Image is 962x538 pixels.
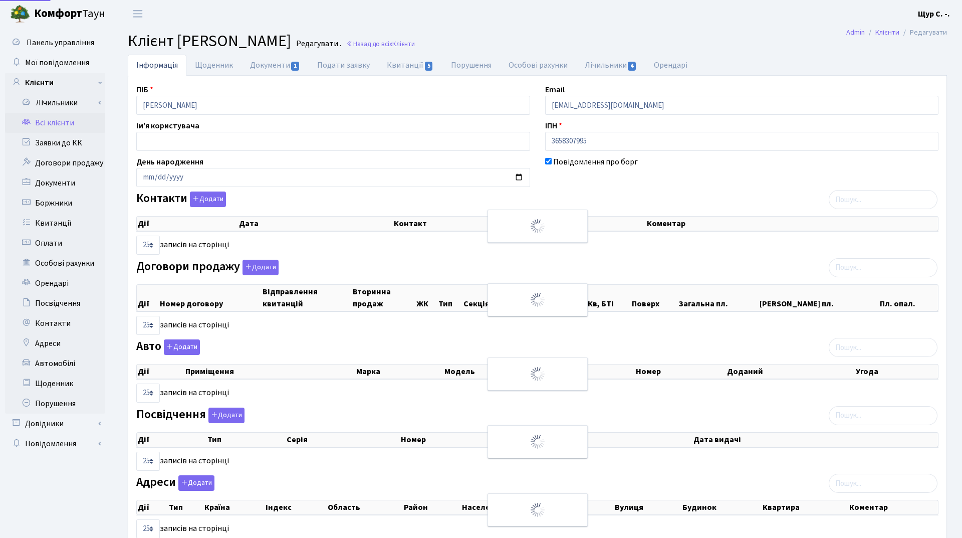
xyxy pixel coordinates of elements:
th: Приміщення [184,365,355,379]
th: Колір [554,365,635,379]
th: Тип [437,285,463,311]
span: 1 [291,62,299,71]
a: Посвідчення [5,293,105,313]
label: ПІБ [136,84,153,96]
th: [PERSON_NAME] пл. [759,285,879,311]
a: Документи [5,173,105,193]
a: Щоденник [5,374,105,394]
th: Дії [137,433,206,447]
th: Видано [534,433,692,447]
a: Додати [240,258,279,275]
button: Адреси [178,475,214,491]
span: Таун [34,6,105,23]
b: Щур С. -. [918,9,950,20]
th: Індекс [265,500,327,514]
th: Вулиця [614,500,681,514]
label: Договори продажу [136,260,279,275]
th: Дії [137,365,184,379]
a: Мої повідомлення [5,53,105,73]
th: Квартира [762,500,848,514]
th: Номер [635,365,727,379]
input: Пошук... [829,258,937,277]
a: Повідомлення [5,434,105,454]
img: logo.png [10,4,30,24]
label: Email [545,84,565,96]
img: Обробка... [530,218,546,234]
nav: breadcrumb [831,22,962,43]
select: записів на сторінці [136,452,160,471]
span: 4 [628,62,636,71]
th: Модель [443,365,554,379]
a: Документи [242,55,309,76]
label: Посвідчення [136,408,245,423]
select: записів на сторінці [136,236,160,255]
a: Додати [176,474,214,491]
a: Квитанції [5,213,105,233]
b: Комфорт [34,6,82,22]
a: Лічильники [12,93,105,113]
label: День народження [136,156,203,168]
a: Порушення [5,394,105,414]
span: Панель управління [27,37,94,48]
th: Будинок [681,500,761,514]
button: Договори продажу [243,260,279,275]
a: Назад до всіхКлієнти [346,39,415,49]
th: Тип [168,500,203,514]
th: Дії [137,500,168,514]
th: Контакт [393,217,645,231]
a: Боржники [5,193,105,213]
th: Дата видачі [692,433,938,447]
a: Квитанції [378,55,442,76]
th: Область [327,500,403,514]
span: 5 [425,62,433,71]
a: Admin [846,27,865,38]
a: Додати [206,406,245,423]
a: Орендарі [645,55,696,76]
button: Переключити навігацію [125,6,150,22]
a: Договори продажу [5,153,105,173]
th: Доданий [726,365,855,379]
th: Вторинна продаж [352,285,415,311]
span: Мої повідомлення [25,57,89,68]
label: ІПН [545,120,562,132]
label: записів на сторінці [136,384,229,403]
label: Повідомлення про борг [553,156,638,168]
th: Номер [400,433,534,447]
th: Тип [206,433,286,447]
label: записів на сторінці [136,316,229,335]
th: Відправлення квитанцій [262,285,352,311]
th: Серія [286,433,400,447]
th: Поверх [631,285,677,311]
label: записів на сторінці [136,236,229,255]
th: Угода [855,365,938,379]
th: Кв, БТІ [587,285,631,311]
th: Населений пункт [461,500,614,514]
a: Лічильники [576,55,645,76]
a: Особові рахунки [5,253,105,273]
a: Інформація [128,55,186,76]
a: Подати заявку [309,55,378,76]
small: Редагувати . [294,39,341,49]
a: Додати [161,338,200,355]
th: Країна [203,500,265,514]
th: Пл. опал. [879,285,938,311]
th: Загальна пл. [678,285,759,311]
input: Пошук... [829,474,937,493]
th: Секція [462,285,507,311]
label: Ім'я користувача [136,120,199,132]
th: Дата [238,217,393,231]
img: Обробка... [530,292,546,308]
button: Авто [164,339,200,355]
a: Контакти [5,313,105,333]
li: Редагувати [899,27,947,38]
a: Довідники [5,414,105,434]
label: Авто [136,339,200,355]
span: Клієнт [PERSON_NAME] [128,30,291,53]
img: Обробка... [530,366,546,382]
th: Коментар [646,217,938,231]
a: Щоденник [186,55,242,76]
img: Обробка... [530,434,546,450]
a: Клієнти [5,73,105,93]
a: Автомобілі [5,353,105,374]
label: Контакти [136,192,226,207]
